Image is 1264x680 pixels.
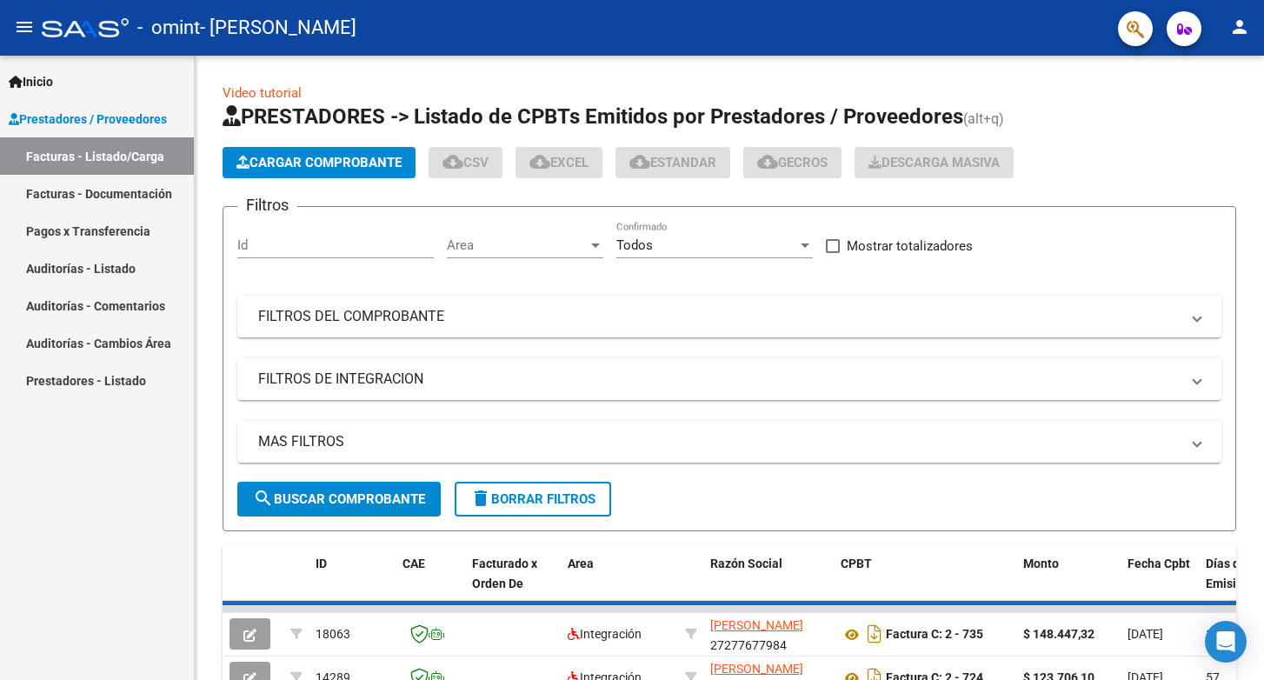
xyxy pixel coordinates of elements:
[447,237,588,253] span: Area
[703,545,834,622] datatable-header-cell: Razón Social
[396,545,465,622] datatable-header-cell: CAE
[253,488,274,509] mat-icon: search
[237,296,1221,337] mat-expansion-panel-header: FILTROS DEL COMPROBANTE
[455,482,611,517] button: Borrar Filtros
[237,358,1221,400] mat-expansion-panel-header: FILTROS DE INTEGRACION
[137,9,200,47] span: - omint
[629,151,650,172] mat-icon: cloud_download
[1205,621,1247,663] div: Open Intercom Messenger
[868,155,1000,170] span: Descarga Masiva
[309,545,396,622] datatable-header-cell: ID
[223,104,963,129] span: PRESTADORES -> Listado de CPBTs Emitidos por Prestadores / Proveedores
[886,628,983,642] strong: Factura C: 2 - 735
[710,616,827,652] div: 27277677984
[1128,627,1163,641] span: [DATE]
[1023,557,1059,570] span: Monto
[253,491,425,507] span: Buscar Comprobante
[465,545,561,622] datatable-header-cell: Facturado x Orden De
[743,147,842,178] button: Gecros
[472,557,537,590] span: Facturado x Orden De
[529,155,589,170] span: EXCEL
[629,155,716,170] span: Estandar
[963,110,1004,127] span: (alt+q)
[258,432,1180,451] mat-panel-title: MAS FILTROS
[855,147,1014,178] button: Descarga Masiva
[9,110,167,129] span: Prestadores / Proveedores
[9,72,53,91] span: Inicio
[863,620,886,648] i: Descargar documento
[237,193,297,217] h3: Filtros
[847,236,973,257] span: Mostrar totalizadores
[470,488,491,509] mat-icon: delete
[223,147,416,178] button: Cargar Comprobante
[1016,545,1121,622] datatable-header-cell: Monto
[258,370,1180,389] mat-panel-title: FILTROS DE INTEGRACION
[237,421,1221,463] mat-expansion-panel-header: MAS FILTROS
[223,85,302,101] a: Video tutorial
[1121,545,1199,622] datatable-header-cell: Fecha Cpbt
[561,545,678,622] datatable-header-cell: Area
[841,557,872,570] span: CPBT
[1128,557,1190,570] span: Fecha Cpbt
[470,491,595,507] span: Borrar Filtros
[529,151,550,172] mat-icon: cloud_download
[258,307,1180,326] mat-panel-title: FILTROS DEL COMPROBANTE
[429,147,502,178] button: CSV
[1229,17,1250,37] mat-icon: person
[442,151,463,172] mat-icon: cloud_download
[568,557,594,570] span: Area
[236,155,402,170] span: Cargar Comprobante
[616,237,653,253] span: Todos
[316,627,350,641] span: 18063
[14,17,35,37] mat-icon: menu
[237,482,441,517] button: Buscar Comprobante
[316,557,327,570] span: ID
[855,147,1014,178] app-download-masive: Descarga masiva de comprobantes (adjuntos)
[710,618,803,632] span: [PERSON_NAME]
[757,155,828,170] span: Gecros
[615,147,730,178] button: Estandar
[516,147,602,178] button: EXCEL
[442,155,489,170] span: CSV
[1023,627,1094,641] strong: $ 148.447,32
[402,557,425,570] span: CAE
[200,9,356,47] span: - [PERSON_NAME]
[757,151,778,172] mat-icon: cloud_download
[834,545,1016,622] datatable-header-cell: CPBT
[710,557,782,570] span: Razón Social
[710,662,803,676] span: [PERSON_NAME]
[568,627,642,641] span: Integración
